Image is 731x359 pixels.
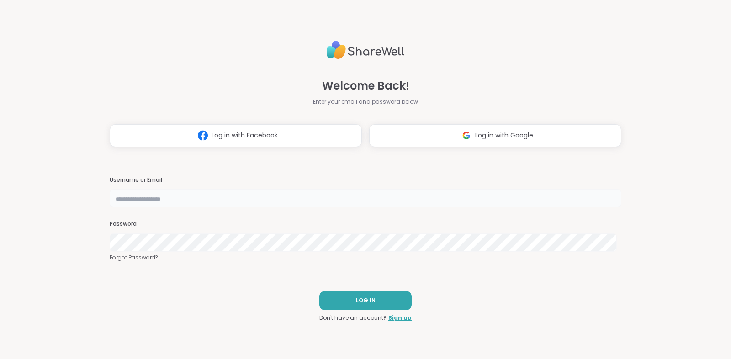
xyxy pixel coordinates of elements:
span: LOG IN [356,296,376,305]
img: ShareWell Logomark [458,127,475,144]
h3: Username or Email [110,176,621,184]
img: ShareWell Logomark [194,127,212,144]
span: Welcome Back! [322,78,409,94]
button: Log in with Google [369,124,621,147]
img: ShareWell Logo [327,37,404,63]
a: Sign up [388,314,412,322]
button: Log in with Facebook [110,124,362,147]
a: Forgot Password? [110,253,621,262]
span: Don't have an account? [319,314,387,322]
span: Enter your email and password below [313,98,418,106]
h3: Password [110,220,621,228]
span: Log in with Google [475,131,533,140]
span: Log in with Facebook [212,131,278,140]
button: LOG IN [319,291,412,310]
